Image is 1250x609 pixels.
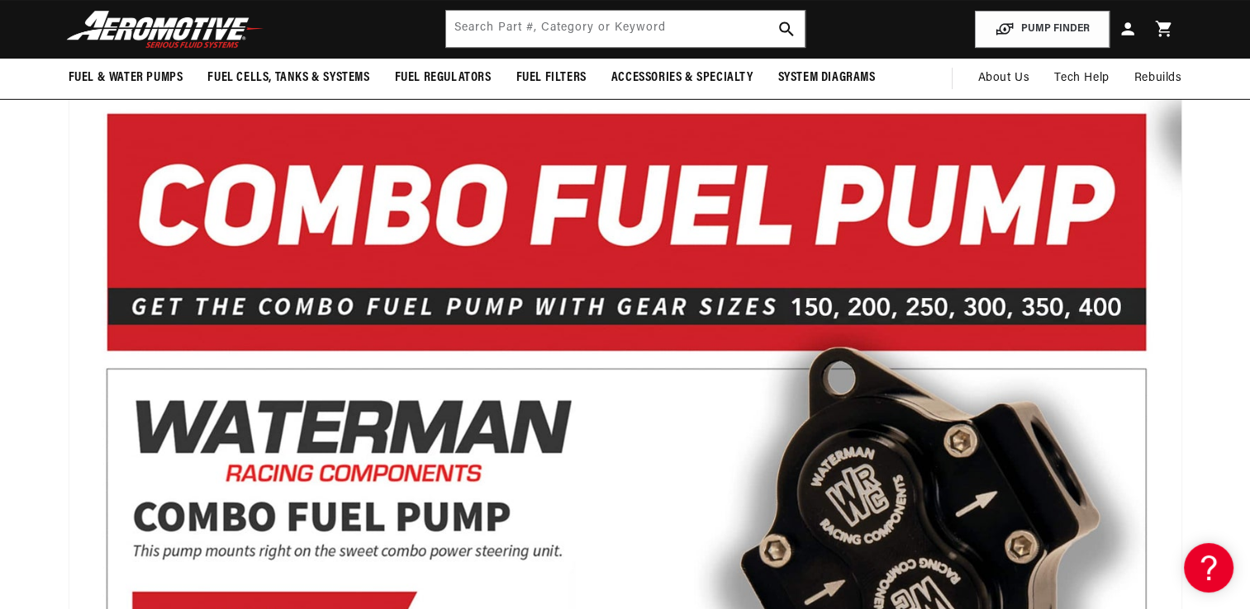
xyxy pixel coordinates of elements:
summary: Tech Help [1042,59,1121,98]
span: Fuel & Water Pumps [69,69,183,87]
span: Tech Help [1054,69,1109,87]
span: Fuel Regulators [395,69,492,87]
span: Rebuilds [1134,69,1182,87]
span: System Diagrams [778,69,876,87]
summary: Rebuilds [1122,59,1195,98]
span: Fuel Cells, Tanks & Systems [207,69,369,87]
summary: Fuel & Water Pumps [56,59,196,97]
span: Accessories & Specialty [611,69,753,87]
summary: Fuel Filters [504,59,599,97]
img: Aeromotive [62,10,269,49]
span: Fuel Filters [516,69,587,87]
a: About Us [965,59,1042,98]
summary: Fuel Cells, Tanks & Systems [195,59,382,97]
button: search button [768,11,805,47]
button: PUMP FINDER [975,11,1110,48]
summary: System Diagrams [766,59,888,97]
input: Search by Part Number, Category or Keyword [446,11,805,47]
span: About Us [977,72,1029,84]
summary: Accessories & Specialty [599,59,766,97]
summary: Fuel Regulators [383,59,504,97]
